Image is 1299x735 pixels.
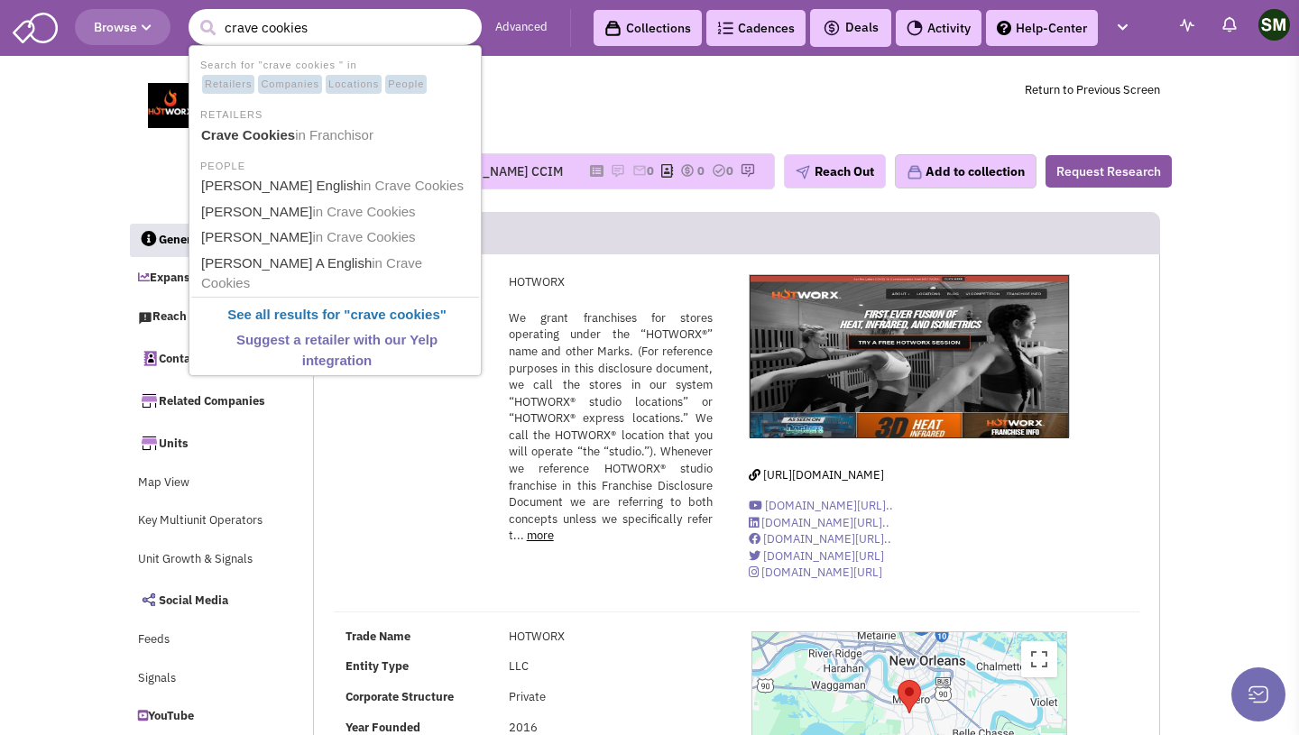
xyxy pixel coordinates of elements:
[680,163,695,178] img: icon-dealamount.png
[345,689,454,704] b: Corporate Structure
[196,124,478,148] a: Crave Cookiesin Franchisor
[898,680,921,713] div: HOTWORX
[129,424,275,462] a: Units
[345,629,410,644] b: Trade Name
[761,565,882,580] span: [DOMAIN_NAME][URL]
[429,162,563,180] div: [PERSON_NAME] CCIM
[1258,9,1290,41] img: Safin Momin
[497,629,725,646] div: HOTWORX
[326,75,382,95] span: Locations
[202,75,254,95] span: Retailers
[749,467,884,482] a: [URL][DOMAIN_NAME]
[129,662,275,696] a: Signals
[712,163,726,178] img: TaskCount.png
[196,200,478,225] a: [PERSON_NAME]in Crave Cookies
[611,163,625,178] img: icon-note.png
[763,531,891,547] span: [DOMAIN_NAME][URL]..
[129,466,275,501] a: Map View
[129,623,275,657] a: Feeds
[986,10,1098,46] a: Help-Center
[749,515,889,530] a: [DOMAIN_NAME][URL]..
[497,274,725,291] div: HOTWORX
[997,21,1011,35] img: help.png
[129,300,275,335] a: Reach Out Tips
[632,163,647,178] img: icon-email-active-16.png
[129,543,275,577] a: Unit Growth & Signals
[258,75,322,95] span: Companies
[13,9,58,43] img: SmartAdmin
[895,154,1036,188] button: Add to collection
[741,163,755,178] img: research-icon.png
[717,22,733,34] img: Cadences_logo.png
[749,531,891,547] a: [DOMAIN_NAME][URL]..
[189,9,482,45] input: Search
[763,467,884,482] span: [URL][DOMAIN_NAME]
[796,165,810,179] img: plane.png
[312,204,415,219] span: in Crave Cookies
[94,19,152,35] span: Browse
[497,658,725,675] div: LLC
[196,174,478,198] a: [PERSON_NAME] Englishin Crave Cookies
[749,548,884,564] a: [DOMAIN_NAME][URL]
[129,504,275,538] a: Key Multiunit Operators
[1021,641,1057,677] button: Toggle fullscreen view
[761,515,889,530] span: [DOMAIN_NAME][URL]..
[201,127,295,142] b: Crave Cookies
[765,498,893,513] span: [DOMAIN_NAME][URL]..
[75,9,170,45] button: Browse
[647,163,654,179] span: 0
[385,75,427,95] span: People
[196,252,478,296] a: [PERSON_NAME] A Englishin Crave Cookies
[896,10,981,46] a: Activity
[604,20,622,37] img: icon-collection-lavender-black.svg
[1025,82,1160,97] a: Return to Previous Screen
[361,178,464,193] span: in Crave Cookies
[509,310,714,543] span: We grant franchises for stores operating under the “HOTWORX®” name and other Marks. (For referenc...
[345,720,420,735] b: Year Founded
[527,528,554,543] a: more
[227,307,447,322] b: See all results for " "
[129,581,275,619] a: Social Media
[763,548,884,564] span: [DOMAIN_NAME][URL]
[130,224,276,258] a: General Info
[196,225,478,250] a: [PERSON_NAME]in Crave Cookies
[345,658,409,674] b: Entity Type
[191,104,479,123] li: RETAILERS
[726,163,733,179] span: 0
[236,332,438,368] b: Suggest a retailer with our Yelp integration
[129,339,275,377] a: Contacts
[196,303,478,327] a: See all results for "crave cookies"
[191,54,479,96] li: Search for "crave cookies " in
[497,689,725,706] div: Private
[594,10,702,46] a: Collections
[823,17,841,39] img: icon-deals.svg
[129,700,275,734] a: YouTube
[295,127,373,142] span: in Franchisor
[129,381,275,419] a: Related Companies
[907,164,923,180] img: icon-collection-lavender.png
[129,262,275,296] a: Expansion Plans
[697,163,705,179] span: 0
[191,155,479,174] li: PEOPLE
[312,229,415,244] span: in Crave Cookies
[196,328,478,372] a: Suggest a retailer with our Yelp integration
[350,307,439,322] b: crave cookies
[784,154,886,188] button: Reach Out
[817,16,884,40] button: Deals
[706,10,806,46] a: Cadences
[750,275,1070,438] img: HOTWORX
[749,498,893,513] a: [DOMAIN_NAME][URL]..
[907,20,923,36] img: Activity.png
[1046,155,1172,188] button: Request Research
[495,19,548,36] a: Advanced
[749,565,882,580] a: [DOMAIN_NAME][URL]
[823,19,879,35] span: Deals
